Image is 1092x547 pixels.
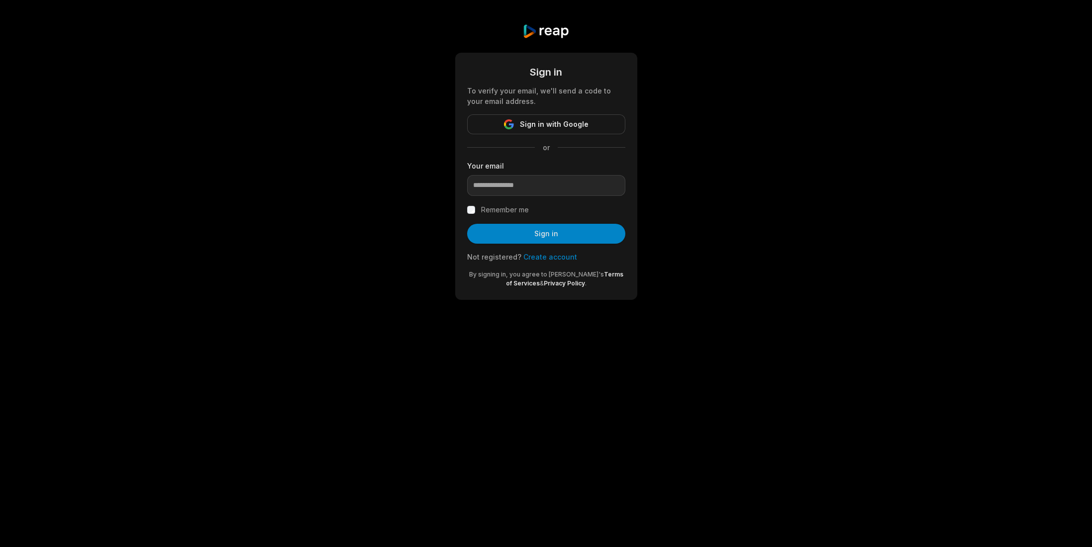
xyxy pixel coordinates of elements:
[467,114,625,134] button: Sign in with Google
[520,118,589,130] span: Sign in with Google
[544,279,585,287] a: Privacy Policy
[467,65,625,80] div: Sign in
[535,142,558,153] span: or
[585,279,587,287] span: .
[467,253,521,261] span: Not registered?
[467,161,625,171] label: Your email
[481,204,529,216] label: Remember me
[467,86,625,106] div: To verify your email, we'll send a code to your email address.
[540,279,544,287] span: &
[469,271,604,278] span: By signing in, you agree to [PERSON_NAME]'s
[506,271,623,287] a: Terms of Services
[467,224,625,244] button: Sign in
[523,253,577,261] a: Create account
